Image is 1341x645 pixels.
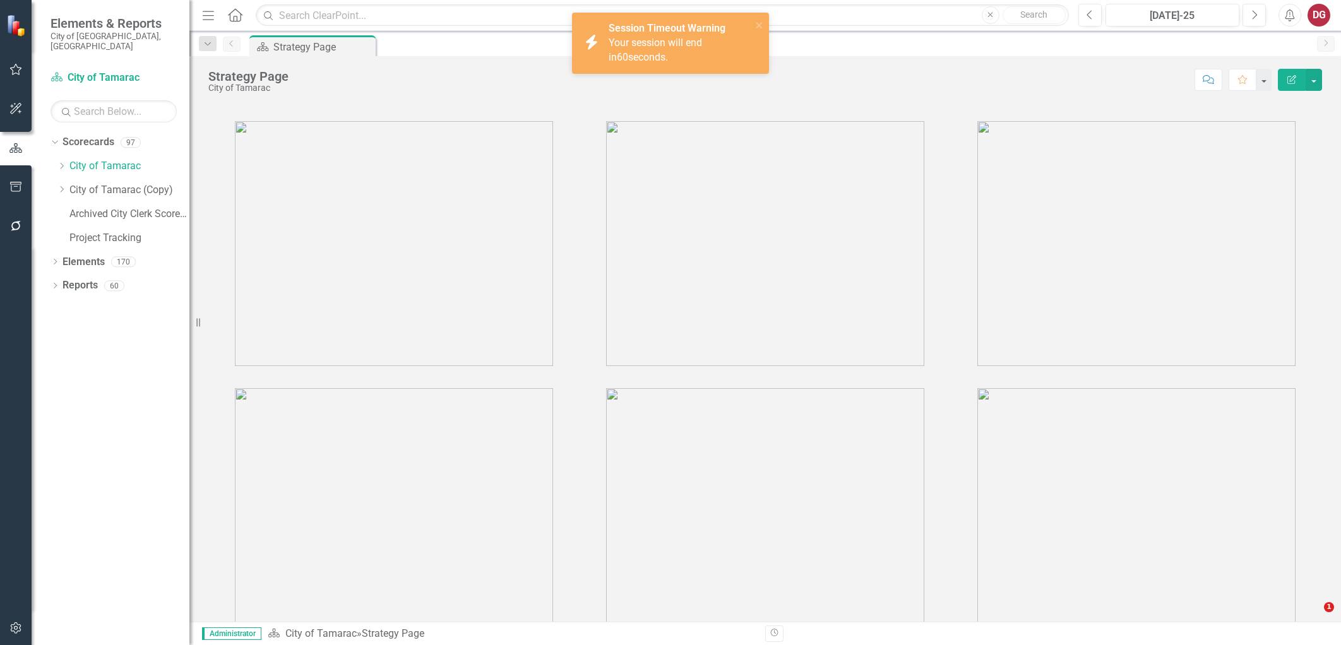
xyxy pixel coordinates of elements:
a: City of Tamarac [69,159,189,174]
div: 60 [104,280,124,291]
img: tamarac4%20v2.png [235,388,553,633]
div: » [268,627,756,641]
a: City of Tamarac [285,627,357,639]
div: Strategy Page [273,39,372,55]
button: close [755,18,764,32]
button: DG [1308,4,1330,27]
div: 97 [121,137,141,148]
input: Search Below... [51,100,177,122]
a: Elements [63,255,105,269]
img: tamarac6%20v2.png [977,388,1296,633]
span: 1 [1324,602,1334,612]
a: Archived City Clerk Scorecard [69,207,189,222]
small: City of [GEOGRAPHIC_DATA], [GEOGRAPHIC_DATA] [51,31,177,52]
span: Your session will end in seconds. [609,37,702,63]
a: Project Tracking [69,231,189,246]
a: Reports [63,278,98,293]
a: City of Tamarac [51,71,177,85]
img: ClearPoint Strategy [6,15,28,37]
div: 170 [111,256,136,267]
a: Scorecards [63,135,114,150]
img: tamarac2%20v3.png [606,121,924,366]
img: tamarac3%20v3.png [977,121,1296,366]
div: Strategy Page [362,627,424,639]
strong: Session Timeout Warning [609,22,725,34]
img: tamarac1%20v3.png [235,121,553,366]
button: Search [1003,6,1066,24]
div: Strategy Page [208,69,289,83]
span: Search [1020,9,1047,20]
img: tamarac5%20v2.png [606,388,924,633]
iframe: Intercom live chat [1298,602,1328,632]
div: City of Tamarac [208,83,289,93]
div: [DATE]-25 [1110,8,1235,23]
span: 60 [617,51,628,63]
button: [DATE]-25 [1106,4,1239,27]
span: Administrator [202,627,261,640]
input: Search ClearPoint... [256,4,1069,27]
a: City of Tamarac (Copy) [69,183,189,198]
span: Elements & Reports [51,16,177,31]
